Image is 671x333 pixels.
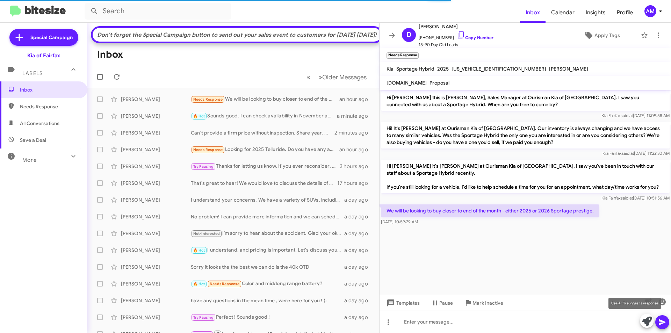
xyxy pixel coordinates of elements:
span: Needs Response [193,147,223,152]
span: Apply Tags [594,29,620,42]
span: Save a Deal [20,137,46,144]
span: Mark Inactive [472,297,503,309]
span: Pause [439,297,453,309]
div: [PERSON_NAME] [121,146,191,153]
input: Search [85,3,231,20]
span: Proposal [430,80,449,86]
div: a day ago [344,314,374,321]
span: All Conversations [20,120,59,127]
span: said at [622,151,634,156]
div: I’m sorry to hear about the accident. Glad your okay ! [191,230,344,238]
div: Perfect ! Sounds good ! [191,313,344,321]
div: Don't forget the Special Campaign button to send out your sales event to customers for [DATE] [DA... [96,31,378,38]
div: 3 hours ago [340,163,374,170]
div: a day ago [344,230,374,237]
span: « [306,73,310,81]
span: [US_VEHICLE_IDENTIFICATION_NUMBER] [452,66,546,72]
span: Older Messages [322,73,367,81]
div: Sounds good. I can check availability in November and notify you. Which week or day in November w... [191,112,337,120]
button: Apply Tags [566,29,637,42]
div: [PERSON_NAME] [121,280,191,287]
span: 🔥 Hot [193,114,205,118]
button: Next [314,70,371,84]
span: D [406,29,412,41]
div: [PERSON_NAME] [121,230,191,237]
span: Not-Interested [193,231,220,236]
button: Previous [302,70,315,84]
div: a day ago [344,297,374,304]
a: Calendar [546,2,580,23]
div: I understand, and pricing is important. Let's discuss your vehicle's value! When can you come in ... [191,246,344,254]
span: Sportage Hybrid [396,66,434,72]
div: Use AI to suggest a response [608,298,661,309]
span: 15-90 Day Old Leads [419,41,493,48]
div: That's great to hear! We would love to discuss the details of your vehicle and see how we can mak... [191,180,337,187]
div: [PERSON_NAME] [121,196,191,203]
p: Hi [PERSON_NAME] it's [PERSON_NAME] at Ourisman Kia of [GEOGRAPHIC_DATA]. I saw you've been in to... [381,160,670,193]
button: Mark Inactive [459,297,509,309]
a: Profile [611,2,638,23]
div: I understand your concerns. We have a variety of SUVs, including hybrids and gas models. Would yo... [191,196,344,203]
span: [DOMAIN_NAME] [387,80,427,86]
div: [PERSON_NAME] [121,213,191,220]
span: » [318,73,322,81]
div: a day ago [344,263,374,270]
div: Can't provide a firm price without inspection. Share year, mileage, VIN and photos, or book a qui... [191,129,334,136]
div: Looking for 2025 Telluride. Do you have any available? [191,146,339,154]
div: a day ago [344,280,374,287]
button: Pause [425,297,459,309]
span: Needs Response [193,97,223,102]
a: Copy Number [457,35,493,40]
div: 17 hours ago [337,180,374,187]
span: said at [621,195,633,201]
div: [PERSON_NAME] [121,129,191,136]
div: [PERSON_NAME] [121,314,191,321]
a: Insights [580,2,611,23]
div: [PERSON_NAME] [121,180,191,187]
div: No problem! I can provide more information and we can schedule an appointment for the weekend. Wh... [191,213,344,220]
span: Kia Fairfax [DATE] 10:51:56 AM [601,195,670,201]
div: [PERSON_NAME] [121,113,191,120]
span: Kia [387,66,394,72]
p: Hi [PERSON_NAME] this is [PERSON_NAME], Sales Manager at Ourisman Kia of [GEOGRAPHIC_DATA]. I saw... [381,91,670,111]
span: 2025 [437,66,449,72]
small: Needs Response [387,52,419,59]
span: said at [621,113,633,118]
a: Inbox [520,2,546,23]
span: Needs Response [210,282,239,286]
nav: Page navigation example [303,70,371,84]
div: We will be looking to buy closer to end of the month - either 2025 or 2026 Sportage prestige. [191,95,339,103]
div: [PERSON_NAME] [121,297,191,304]
div: Kia of Fairfax [27,52,60,59]
span: Inbox [20,86,79,93]
span: Try Pausing [193,164,214,169]
a: Special Campaign [9,29,78,46]
div: 2 minutes ago [334,129,374,136]
span: [PHONE_NUMBER] [419,31,493,41]
div: a minute ago [337,113,374,120]
p: We will be looking to buy closer to end of the month - either 2025 or 2026 Sportage prestige. [381,204,599,217]
div: a day ago [344,196,374,203]
button: Templates [380,297,425,309]
span: Labels [22,70,43,77]
span: [PERSON_NAME] [419,22,493,31]
div: Color and mid/long range battery? [191,280,344,288]
span: Kia Fairfax [DATE] 11:22:30 AM [603,151,670,156]
div: an hour ago [339,96,374,103]
div: Sorry it looks the the best we can do is the 40k OTD [191,263,344,270]
div: [PERSON_NAME] [121,163,191,170]
div: a day ago [344,247,374,254]
span: Kia Fairfax [DATE] 11:09:58 AM [601,113,670,118]
div: [PERSON_NAME] [121,263,191,270]
div: [PERSON_NAME] [121,247,191,254]
span: [PERSON_NAME] [549,66,588,72]
span: Needs Response [20,103,79,110]
div: have any questions in the mean time , were here for you ! (: [191,297,344,304]
span: Try Pausing [193,315,214,320]
span: Special Campaign [30,34,73,41]
div: [PERSON_NAME] [121,96,191,103]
